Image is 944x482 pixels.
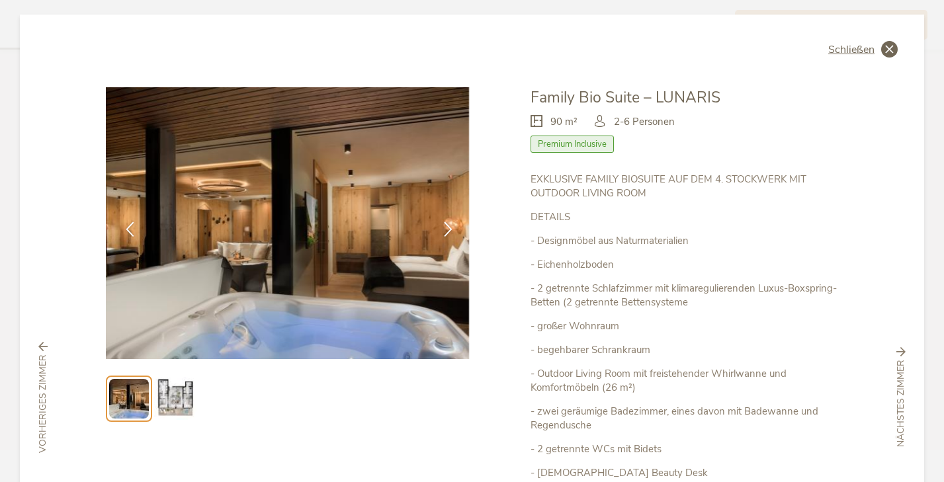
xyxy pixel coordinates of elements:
[531,319,838,333] p: - großer Wohnraum
[531,405,838,432] p: - zwei geräumige Badezimmer, eines davon mit Badewanne und Regendusche
[109,379,149,419] img: Preview
[531,87,720,108] span: Family Bio Suite – LUNARIS
[531,282,838,309] p: - 2 getrennte Schlafzimmer mit klimaregulierenden Luxus-Boxspring-Betten (2 getrennte Bettensysteme
[531,258,838,272] p: - Eichenholzboden
[828,44,875,55] span: Schließen
[550,115,578,129] span: 90 m²
[531,136,614,153] span: Premium Inclusive
[36,354,50,453] span: vorheriges Zimmer
[154,378,196,420] img: Preview
[894,360,908,447] span: nächstes Zimmer
[531,442,838,456] p: - 2 getrennte WCs mit Bidets
[531,210,838,224] p: DETAILS
[531,343,838,357] p: - begehbarer Schrankraum
[106,87,469,359] img: Family Bio Suite – LUNARIS
[614,115,675,129] span: 2-6 Personen
[531,173,838,200] p: EXKLUSIVE FAMILY BIOSUITE AUF DEM 4. STOCKWERK MIT OUTDOOR LIVING ROOM
[531,234,838,248] p: - Designmöbel aus Naturmaterialien
[531,367,838,395] p: - Outdoor Living Room mit freistehender Whirlwanne und Komfortmöbeln (26 m²)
